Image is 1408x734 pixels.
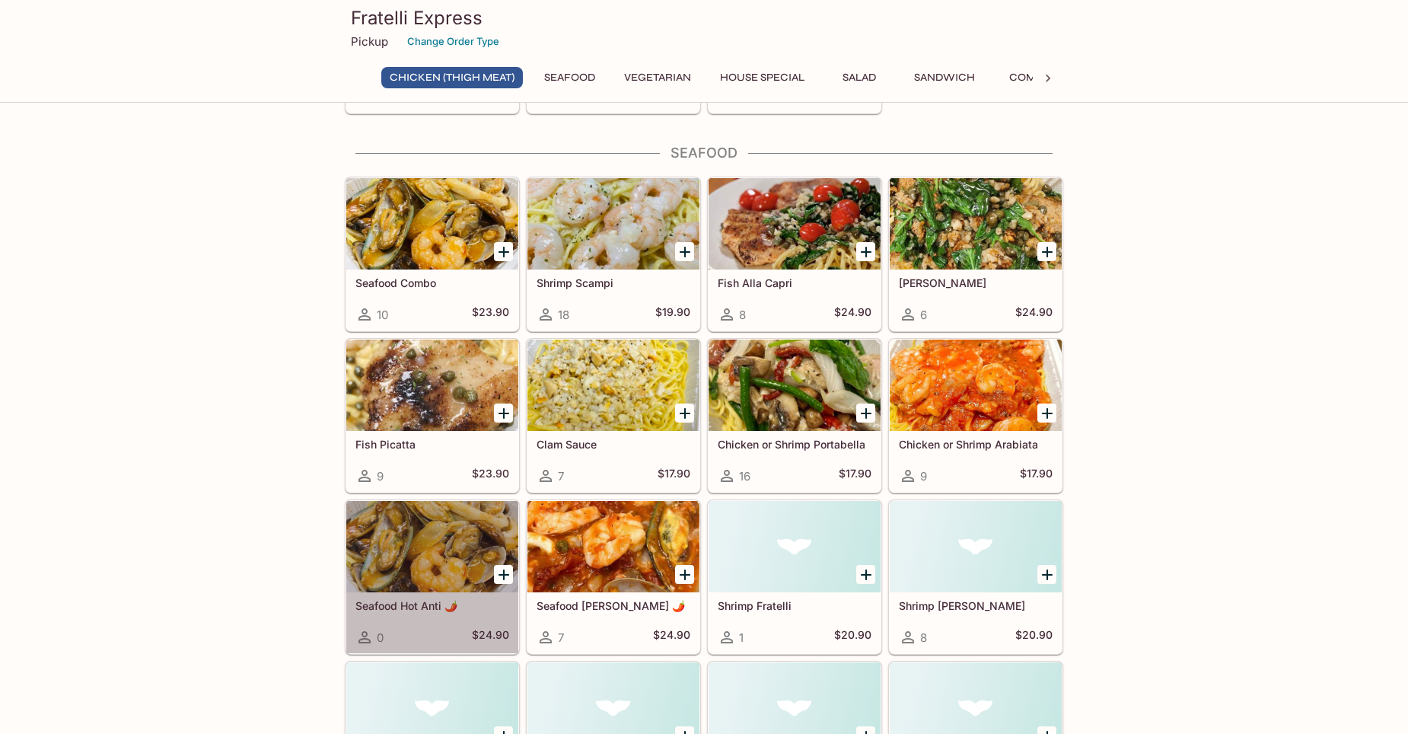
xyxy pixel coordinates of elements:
[675,565,694,584] button: Add Seafood Fra Diavolo 🌶️
[899,599,1053,612] h5: Shrimp [PERSON_NAME]
[527,340,699,431] div: Clam Sauce
[351,6,1057,30] h3: Fratelli Express
[675,404,694,423] button: Add Clam Sauce
[920,469,927,483] span: 9
[400,30,506,53] button: Change Order Type
[718,599,871,612] h5: Shrimp Fratelli
[995,67,1064,88] button: Combo
[535,67,604,88] button: Seafood
[653,628,690,646] h5: $24.90
[472,305,509,324] h5: $23.90
[708,177,881,331] a: Fish Alla Capri8$24.90
[355,438,509,451] h5: Fish Picatta
[527,177,700,331] a: Shrimp Scampi18$19.90
[472,467,509,485] h5: $23.90
[709,501,881,592] div: Shrimp Fratelli
[856,404,875,423] button: Add Chicken or Shrimp Portabella
[355,599,509,612] h5: Seafood Hot Anti 🌶️
[889,500,1062,654] a: Shrimp [PERSON_NAME]8$20.90
[825,67,894,88] button: Salad
[890,178,1062,270] div: Fish Basilio
[527,500,700,654] a: Seafood [PERSON_NAME] 🌶️7$24.90
[494,565,513,584] button: Add Seafood Hot Anti 🌶️
[494,404,513,423] button: Add Fish Picatta
[527,501,699,592] div: Seafood Fra Diavolo 🌶️
[537,276,690,289] h5: Shrimp Scampi
[718,438,871,451] h5: Chicken or Shrimp Portabella
[381,67,523,88] button: Chicken (Thigh Meat)
[345,145,1063,161] h4: Seafood
[346,339,519,493] a: Fish Picatta9$23.90
[718,276,871,289] h5: Fish Alla Capri
[890,340,1062,431] div: Chicken or Shrimp Arabiata
[906,67,983,88] button: Sandwich
[537,599,690,612] h5: Seafood [PERSON_NAME] 🌶️
[739,630,744,645] span: 1
[834,305,871,324] h5: $24.90
[346,177,519,331] a: Seafood Combo10$23.90
[472,628,509,646] h5: $24.90
[920,630,927,645] span: 8
[834,628,871,646] h5: $20.90
[558,469,564,483] span: 7
[346,500,519,654] a: Seafood Hot Anti 🌶️0$24.90
[527,339,700,493] a: Clam Sauce7$17.90
[739,469,750,483] span: 16
[889,339,1062,493] a: Chicken or Shrimp Arabiata9$17.90
[856,242,875,261] button: Add Fish Alla Capri
[899,276,1053,289] h5: [PERSON_NAME]
[377,630,384,645] span: 0
[1037,565,1056,584] button: Add Shrimp Alfredo
[616,67,699,88] button: Vegetarian
[1015,628,1053,646] h5: $20.90
[1037,404,1056,423] button: Add Chicken or Shrimp Arabiata
[346,340,518,431] div: Fish Picatta
[377,469,384,483] span: 9
[712,67,813,88] button: House Special
[708,339,881,493] a: Chicken or Shrimp Portabella16$17.90
[675,242,694,261] button: Add Shrimp Scampi
[527,178,699,270] div: Shrimp Scampi
[346,501,518,592] div: Seafood Hot Anti 🌶️
[739,308,746,322] span: 8
[839,467,871,485] h5: $17.90
[1015,305,1053,324] h5: $24.90
[355,276,509,289] h5: Seafood Combo
[346,178,518,270] div: Seafood Combo
[708,500,881,654] a: Shrimp Fratelli1$20.90
[655,305,690,324] h5: $19.90
[920,308,927,322] span: 6
[1020,467,1053,485] h5: $17.90
[890,501,1062,592] div: Shrimp Alfredo
[558,308,569,322] span: 18
[889,177,1062,331] a: [PERSON_NAME]6$24.90
[377,308,388,322] span: 10
[1037,242,1056,261] button: Add Fish Basilio
[351,34,388,49] p: Pickup
[537,438,690,451] h5: Clam Sauce
[899,438,1053,451] h5: Chicken or Shrimp Arabiata
[856,565,875,584] button: Add Shrimp Fratelli
[658,467,690,485] h5: $17.90
[494,242,513,261] button: Add Seafood Combo
[709,178,881,270] div: Fish Alla Capri
[558,630,564,645] span: 7
[709,340,881,431] div: Chicken or Shrimp Portabella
